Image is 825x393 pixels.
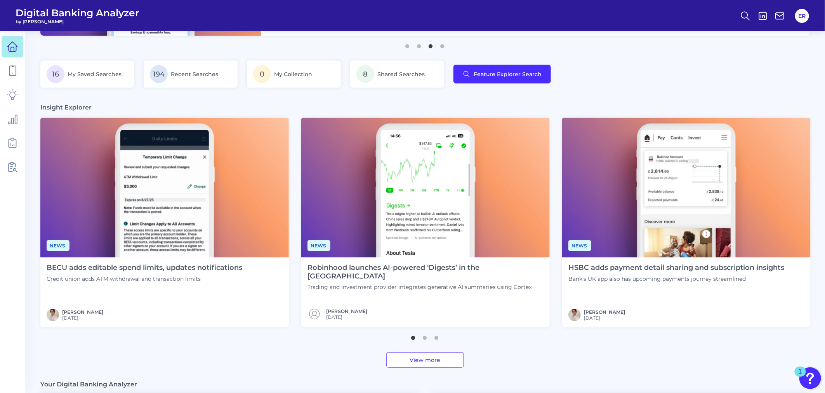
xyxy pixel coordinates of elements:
button: 4 [439,40,446,48]
span: 194 [150,65,168,83]
a: 16My Saved Searches [40,61,134,88]
span: My Collection [274,71,312,78]
div: 1 [799,372,802,382]
span: [DATE] [584,315,625,321]
img: MIchael McCaw [47,309,59,321]
span: 8 [356,65,374,83]
p: Credit union adds ATM withdrawal and transaction limits [47,275,242,282]
button: 2 [415,40,423,48]
img: News - Phone (2).png [40,118,289,257]
button: Open Resource Center, 1 new notification [799,367,821,389]
span: 0 [253,65,271,83]
span: My Saved Searches [68,71,122,78]
button: 3 [427,40,435,48]
button: 2 [421,332,429,340]
img: News - Phone.png [562,118,811,257]
button: 1 [404,40,412,48]
p: Trading and investment provider integrates generative AI summaries using Cortex [307,283,544,290]
button: ER [795,9,809,23]
a: [PERSON_NAME] [584,309,625,315]
img: MIchael McCaw [568,309,581,321]
span: Shared Searches [377,71,425,78]
a: 8Shared Searches [350,61,444,88]
span: News [307,240,330,251]
a: 0My Collection [247,61,341,88]
h4: Robinhood launches AI-powered ‘Digests’ in the [GEOGRAPHIC_DATA] [307,264,544,280]
button: 3 [433,332,441,340]
span: by [PERSON_NAME] [16,19,139,24]
a: [PERSON_NAME] [62,309,103,315]
span: Recent Searches [171,71,218,78]
a: News [568,242,591,249]
h4: BECU adds editable spend limits, updates notifications [47,264,242,272]
h3: Your Digital Banking Analyzer [40,380,137,388]
span: [DATE] [326,314,367,320]
a: News [47,242,69,249]
span: [DATE] [62,315,103,321]
button: Feature Explorer Search [453,65,551,83]
span: News [568,240,591,251]
span: News [47,240,69,251]
h4: HSBC adds payment detail sharing and subscription insights [568,264,785,272]
span: 16 [47,65,64,83]
h3: Insight Explorer [40,103,92,111]
a: View more [386,352,464,368]
a: [PERSON_NAME] [326,308,367,314]
a: 194Recent Searches [144,61,238,88]
img: News - Phone (1).png [301,118,550,257]
p: Bank’s UK app also has upcoming payments journey streamlined [568,275,785,282]
span: Digital Banking Analyzer [16,7,139,19]
span: Feature Explorer Search [474,71,542,77]
a: News [307,242,330,249]
button: 1 [410,332,417,340]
